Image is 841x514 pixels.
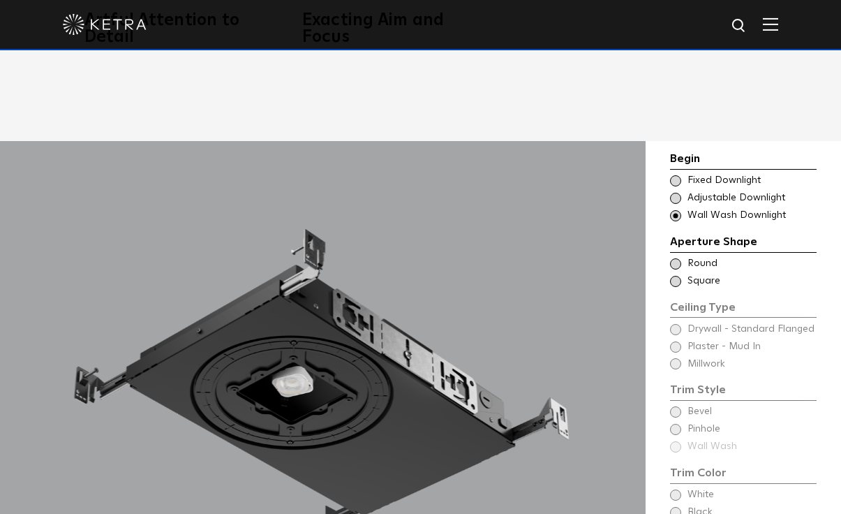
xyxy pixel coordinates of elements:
span: Square [687,274,815,288]
span: Wall Wash Downlight [687,209,815,223]
div: Begin [670,150,817,170]
img: ketra-logo-2019-white [63,14,147,35]
img: search icon [731,17,748,35]
span: Adjustable Downlight [687,191,815,205]
img: Hamburger%20Nav.svg [763,17,778,31]
div: Aperture Shape [670,233,817,253]
span: Fixed Downlight [687,174,815,188]
span: Round [687,257,815,271]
